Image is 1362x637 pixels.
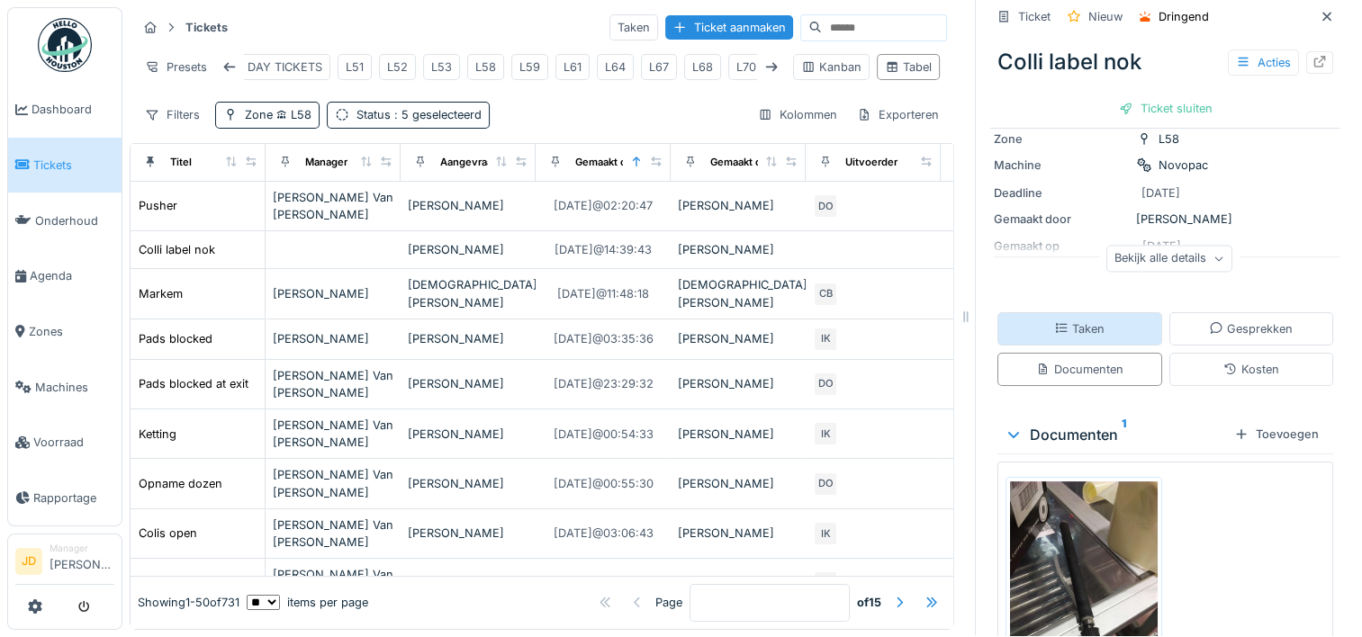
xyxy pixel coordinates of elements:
[801,58,861,76] div: Kanban
[554,375,654,392] div: [DATE] @ 23:29:32
[8,415,122,471] a: Voorraad
[137,102,208,128] div: Filters
[8,471,122,526] a: Rapportage
[813,471,838,497] div: DO
[649,58,669,76] div: L67
[8,82,122,138] a: Dashboard
[1054,320,1105,337] div: Taken
[554,575,653,592] div: [DATE] @ 23:50:47
[575,155,633,170] div: Gemaakt op
[245,106,311,123] div: Zone
[8,138,122,193] a: Tickets
[1209,320,1293,337] div: Gesprekken
[655,594,682,611] div: Page
[440,155,530,170] div: Aangevraagd door
[1005,424,1227,445] div: Documenten
[475,58,496,76] div: L58
[554,525,654,542] div: [DATE] @ 03:06:43
[845,155,897,170] div: Uitvoerder
[678,375,798,392] div: [PERSON_NAME]
[356,106,482,123] div: Status
[273,330,393,347] div: [PERSON_NAME]
[678,276,798,310] div: [DEMOGRAPHIC_DATA][PERSON_NAME]
[139,375,248,392] div: Pads blocked at exit
[273,285,393,302] div: [PERSON_NAME]
[38,18,92,72] img: Badge_color-CXgf-gQk.svg
[32,101,114,118] span: Dashboard
[710,155,778,170] div: Gemaakt door
[994,130,1129,148] div: Zone
[1141,184,1180,202] div: [DATE]
[990,39,1340,85] div: Colli label nok
[1227,422,1326,446] div: Toevoegen
[994,157,1129,174] div: Machine
[1018,8,1051,25] div: Ticket
[1036,361,1123,378] div: Documenten
[137,54,215,80] div: Presets
[408,375,528,392] div: [PERSON_NAME]
[1122,424,1126,445] sup: 1
[139,525,197,542] div: Colis open
[178,19,235,36] strong: Tickets
[35,212,114,229] span: Onderhoud
[564,58,582,76] div: L61
[1106,246,1232,272] div: Bekijk alle details
[736,58,756,76] div: L70
[15,542,114,585] a: JD Manager[PERSON_NAME]
[554,330,654,347] div: [DATE] @ 03:35:36
[555,241,652,258] div: [DATE] @ 14:39:43
[8,359,122,415] a: Machines
[813,521,838,546] div: IK
[554,197,653,214] div: [DATE] @ 02:20:47
[139,426,176,443] div: Ketting
[994,184,1129,202] div: Deadline
[994,211,1129,228] div: Gemaakt door
[138,594,239,611] div: Showing 1 - 50 of 731
[408,475,528,492] div: [PERSON_NAME]
[813,372,838,397] div: DO
[408,330,528,347] div: [PERSON_NAME]
[273,108,311,121] span: L58
[273,189,393,223] div: [PERSON_NAME] Van [PERSON_NAME]
[678,575,798,592] div: [PERSON_NAME]
[1112,96,1220,121] div: Ticket sluiten
[15,548,42,575] li: JD
[273,466,393,500] div: [PERSON_NAME] Van [PERSON_NAME]
[408,241,528,258] div: [PERSON_NAME]
[273,516,393,551] div: [PERSON_NAME] Van [PERSON_NAME]
[813,570,838,596] div: DO
[1228,49,1299,76] div: Acties
[8,193,122,248] a: Onderhoud
[813,193,838,219] div: DO
[391,108,482,121] span: : 5 geselecteerd
[519,58,540,76] div: L59
[35,379,114,396] span: Machines
[750,102,845,128] div: Kolommen
[609,14,658,40] div: Taken
[554,475,654,492] div: [DATE] @ 00:55:30
[408,276,528,310] div: [DEMOGRAPHIC_DATA][PERSON_NAME]
[857,594,881,611] strong: of 15
[678,525,798,542] div: [PERSON_NAME]
[273,417,393,451] div: [PERSON_NAME] Van [PERSON_NAME]
[273,367,393,401] div: [PERSON_NAME] Van [PERSON_NAME]
[1159,157,1208,174] div: Novopac
[554,426,654,443] div: [DATE] @ 00:54:33
[139,197,177,214] div: Pusher
[50,542,114,555] div: Manager
[50,542,114,580] li: [PERSON_NAME]
[1159,8,1209,25] div: Dringend
[387,58,408,76] div: L52
[408,525,528,542] div: [PERSON_NAME]
[33,157,114,174] span: Tickets
[8,304,122,360] a: Zones
[849,102,947,128] div: Exporteren
[139,575,268,592] div: Dosering 7 morst koffie
[33,434,114,451] span: Voorraad
[605,58,626,76] div: L64
[813,282,838,307] div: CB
[346,58,364,76] div: L51
[273,566,393,600] div: [PERSON_NAME] Van [PERSON_NAME]
[408,197,528,214] div: [PERSON_NAME]
[8,248,122,304] a: Agenda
